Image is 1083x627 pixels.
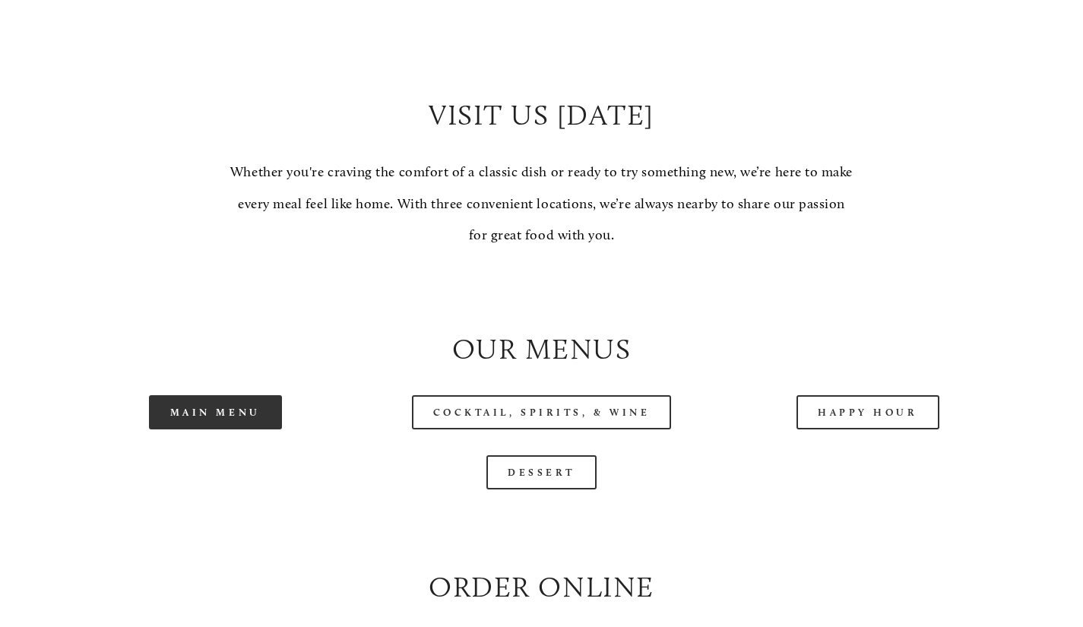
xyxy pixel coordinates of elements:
a: Main Menu [149,395,282,429]
h2: Our Menus [65,329,1018,369]
h2: Visit Us [DATE] [228,95,855,135]
a: Cocktail, Spirits, & Wine [412,395,672,429]
h2: Order Online [65,567,1018,607]
a: Happy Hour [796,395,939,429]
a: Dessert [486,455,597,489]
p: Whether you're craving the comfort of a classic dish or ready to try something new, we’re here to... [228,157,855,251]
